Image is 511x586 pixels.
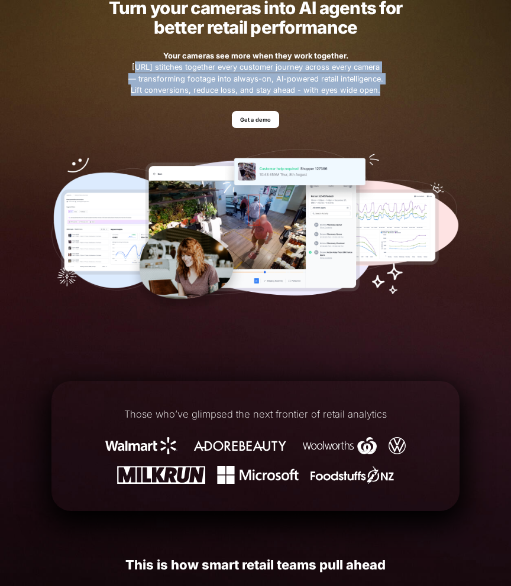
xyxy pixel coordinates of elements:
[51,149,459,314] img: Our tools
[389,437,406,454] img: Volkswagen
[51,558,459,572] h1: This is how smart retail teams pull ahead
[127,50,384,96] span: [URL] stitches together every customer journey across every camera — transforming footage into al...
[105,437,177,454] img: Walmart
[303,437,376,454] img: Woolworths
[117,466,205,483] img: Milkrun
[73,409,438,420] h1: Those who’ve glimpsed the next frontier of retail analytics
[311,466,393,483] img: Foodstuffs NZ
[189,437,291,454] img: Adore Beauty
[217,466,299,483] img: Microsoft
[163,51,348,60] strong: Your cameras see more when they work together.
[232,111,280,128] a: Get a demo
